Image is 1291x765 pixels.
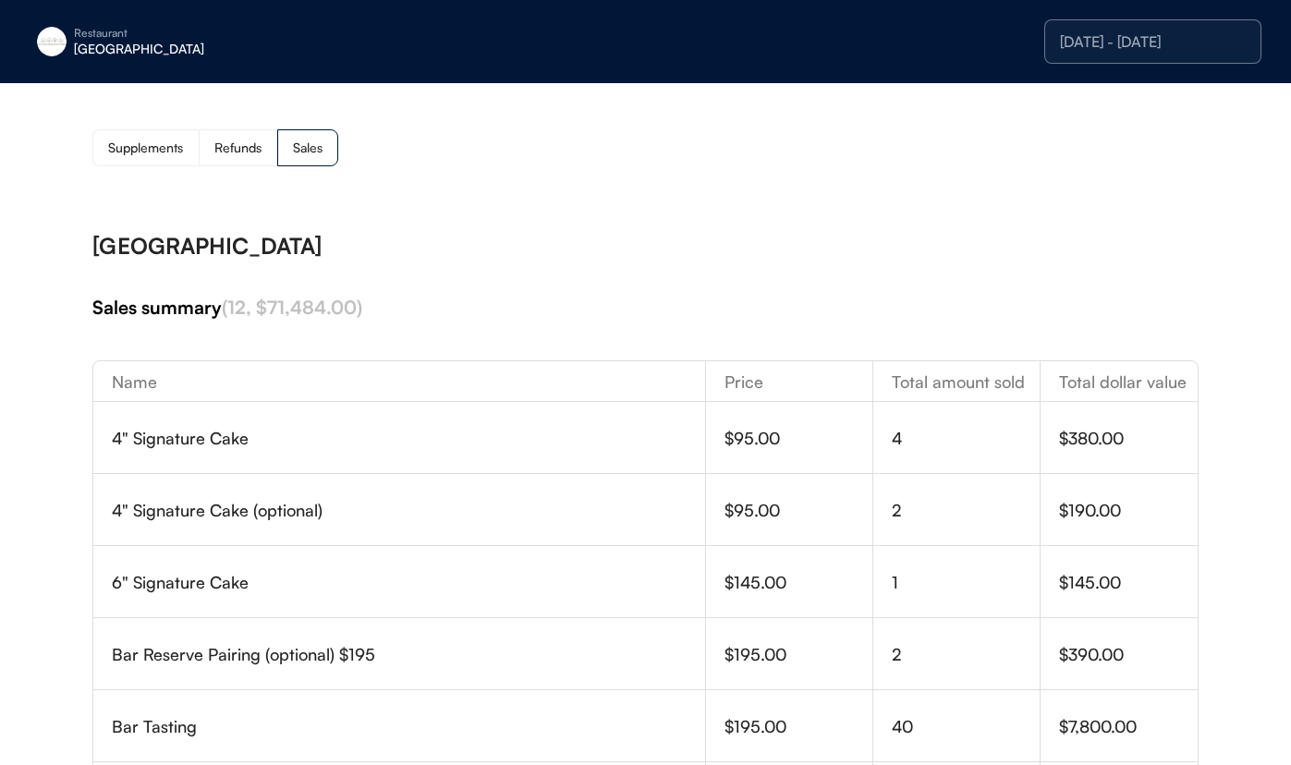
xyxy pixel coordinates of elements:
[725,502,872,518] div: $95.00
[725,646,872,662] div: $195.00
[74,28,307,39] div: Restaurant
[725,430,872,446] div: $95.00
[1059,646,1198,662] div: $390.00
[112,574,705,590] div: 6" Signature Cake
[108,141,183,154] div: Supplements
[892,574,1040,590] div: 1
[293,141,323,154] div: Sales
[214,141,262,154] div: Refunds
[892,430,1040,446] div: 4
[1059,574,1198,590] div: $145.00
[112,646,705,662] div: Bar Reserve Pairing (optional) $195
[74,42,307,55] div: [GEOGRAPHIC_DATA]
[92,295,1199,321] div: Sales summary
[112,502,705,518] div: 4" Signature Cake (optional)
[1059,502,1198,518] div: $190.00
[112,718,705,735] div: Bar Tasting
[725,718,872,735] div: $195.00
[725,574,872,590] div: $145.00
[873,373,1040,390] div: Total amount sold
[37,27,67,56] img: eleven-madison-park-new-york-ny-logo-1.jpg
[92,235,1199,257] div: [GEOGRAPHIC_DATA]
[892,718,1040,735] div: 40
[892,502,1040,518] div: 2
[112,430,705,446] div: 4" Signature Cake
[1059,430,1198,446] div: $380.00
[222,296,362,319] font: (12, $71,484.00)
[1060,34,1246,49] div: [DATE] - [DATE]
[1041,373,1198,390] div: Total dollar value
[1059,718,1198,735] div: $7,800.00
[93,373,705,390] div: Name
[706,373,872,390] div: Price
[892,646,1040,662] div: 2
